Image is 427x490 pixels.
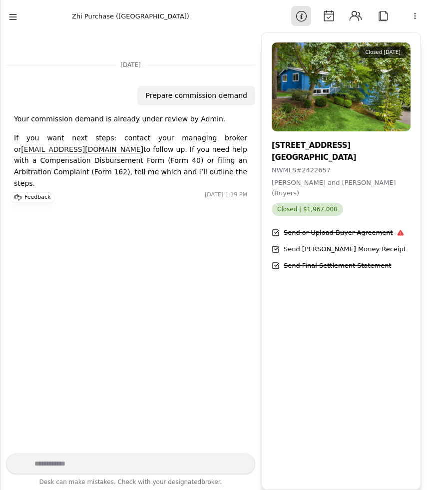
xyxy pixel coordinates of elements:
[21,145,143,153] a: [EMAIL_ADDRESS][DOMAIN_NAME]
[145,90,247,101] div: Prepare commission demand
[359,46,407,58] div: Closed [DATE]
[6,454,255,474] textarea: Write your prompt here
[24,193,50,203] p: Feedback
[272,151,411,163] div: [GEOGRAPHIC_DATA]
[72,11,189,21] div: Zhi Purchase ([GEOGRAPHIC_DATA])
[205,191,247,199] time: [DATE] 1:19 PM
[14,132,247,189] p: If you want next steps: contact your managing broker or to follow up. If you need help with a Com...
[272,179,396,197] span: [PERSON_NAME] and [PERSON_NAME] (Buyers)
[272,139,411,151] div: [STREET_ADDRESS]
[272,42,411,131] img: Property
[284,261,392,271] div: Send Final Settlement Statement
[6,477,255,490] div: Desk can make mistakes. Check with your broker.
[168,479,201,486] span: designated
[284,244,406,255] div: Send [PERSON_NAME] Money Receipt
[272,203,343,216] span: Closed | $1,967,000
[284,228,404,238] div: Send or Upload Buyer Agreement
[272,165,411,176] div: NWMLS # 2422657
[116,60,145,70] span: [DATE]
[14,113,247,125] p: Your commission demand is already under review by Admin.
